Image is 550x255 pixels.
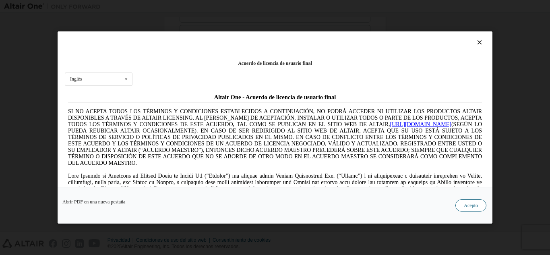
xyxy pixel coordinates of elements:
[62,199,125,205] font: Abrir PDF en una nueva pestaña
[149,3,271,10] font: Altair One - Acuerdo de licencia de usuario final
[3,18,417,37] font: SI NO ACEPTA TODOS LOS TÉRMINOS Y CONDICIONES ESTABLECIDOS A CONTINUACIÓN, NO PODRÁ ACCEDER NI UT...
[464,203,478,208] font: Acepto
[3,31,417,75] font: (SEGÚN LO PUEDA REUBICAR ALTAIR OCASIONALMENTE). EN CASO DE SER REDIRIGIDO AL SITIO WEB DE ALTAIR...
[62,199,125,204] a: Abrir PDF en una nueva pestaña
[455,199,486,211] button: Acepto
[325,31,387,37] a: [URL][DOMAIN_NAME]
[3,82,417,146] font: Lore Ipsumdo si Ametcons ad Elitsed Doeiu te Incidi Utl (“Etdolor”) ma aliquae admin Veniam Quisn...
[238,60,312,66] font: Acuerdo de licencia de usuario final
[70,76,82,82] font: Inglés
